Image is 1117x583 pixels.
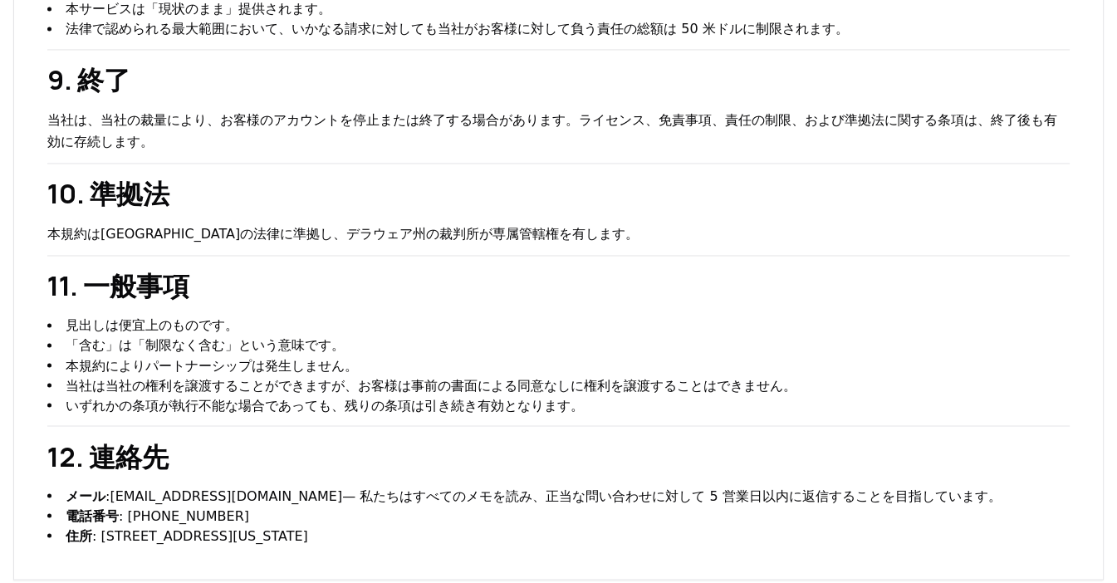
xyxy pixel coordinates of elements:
[66,21,849,37] font: 法律で認められる最大範囲において、いかなる請求に対しても当社がお客様に対して負う責任の総額は 50 米ドルに制限されます。
[92,527,308,543] font: : [STREET_ADDRESS][US_STATE]
[66,377,796,393] font: 当社は当社の権利を譲渡することができますが、お客様は事前の書面による同意なしに権利を譲渡することはできません。
[110,487,342,503] a: [EMAIL_ADDRESS][DOMAIN_NAME]
[66,357,358,373] font: 本規約によりパートナーシップは発生しません。
[47,267,189,304] font: 11. 一般事項
[47,61,130,98] font: 9. 終了
[47,175,169,212] font: 10. 準拠法
[342,487,1001,503] font: — 私たちはすべてのメモを読み、正当な問い合わせに対して 5 営業日以内に返信することを目指しています。
[66,397,584,413] font: いずれかの条項が執行不能な場合であっても、残りの条項は引き続き有効となります。
[66,487,105,503] font: メール
[47,112,1057,149] font: 当社は、当社の裁量により、お客様のアカウントを停止または終了する場合があります。ライセンス、免責事項、責任の制限、および準拠法に関する条項は、終了後も有効に存続します。
[66,507,119,523] font: 電話番号
[66,527,92,543] font: 住所
[66,1,331,17] font: 本サービスは「現状のまま」提供されます。
[47,438,169,474] font: 12. 連絡先
[119,507,249,523] font: : [PHONE_NUMBER]
[66,317,238,333] font: 見出しは便宜上のものです。
[105,487,110,503] font: :
[66,337,345,353] font: 「含む」は「制限なく含む」という意味です。
[47,226,639,242] font: 本規約は[GEOGRAPHIC_DATA]の法律に準拠し、デラウェア州の裁判所が専属管轄権を有します。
